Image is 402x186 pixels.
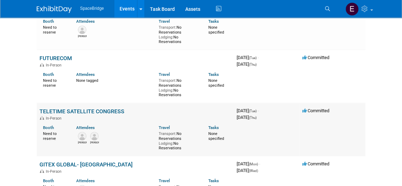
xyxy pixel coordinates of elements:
span: Lodging: [159,35,173,40]
span: Committed [302,108,329,113]
span: - [258,108,259,113]
div: Pedro Bonatto [90,140,99,144]
span: Lodging: [159,88,173,93]
a: Booth [43,178,54,183]
a: Tasks [208,72,219,77]
span: [DATE] [237,168,258,173]
span: [DATE] [237,115,257,120]
span: Transport: [159,78,177,83]
img: In-Person Event [40,63,44,66]
img: Pedro Bonatto [90,132,99,140]
img: In-Person Event [40,116,44,120]
span: [DATE] [237,108,259,113]
span: (Thu) [249,63,257,66]
img: Elizabeth Gelerman [345,2,359,16]
div: No Reservations No Reservations [159,77,198,98]
span: (Thu) [249,116,257,120]
a: Travel [159,178,170,183]
span: (Tue) [249,56,257,60]
div: No Reservations No Reservations [159,130,198,151]
div: None tagged [76,77,154,83]
a: Tasks [208,178,219,183]
div: Need to reserve [43,130,66,141]
span: None specified [208,25,224,35]
span: Transport: [159,131,177,136]
a: Travel [159,125,170,130]
span: (Tue) [249,109,257,113]
a: Booth [43,19,54,24]
a: Tasks [208,125,219,130]
a: Travel [159,19,170,24]
span: In-Person [46,63,64,67]
span: [DATE] [237,55,259,60]
span: Lodging: [159,141,173,146]
span: - [259,161,260,166]
span: (Wed) [249,169,258,173]
img: Victor Yeung [78,26,86,34]
img: In-Person Event [40,169,44,173]
div: No Reservations No Reservations [159,24,198,44]
span: None specified [208,78,224,88]
span: In-Person [46,116,64,121]
a: Tasks [208,19,219,24]
a: Attendees [76,178,95,183]
a: FUTURECOM [40,55,72,62]
span: - [258,55,259,60]
a: Attendees [76,72,95,77]
div: Mike Di Paolo [78,140,87,144]
a: Booth [43,125,54,130]
span: Transport: [159,25,177,30]
a: Attendees [76,19,95,24]
div: Victor Yeung [78,34,87,38]
span: Committed [302,161,329,166]
div: Need to reserve [43,77,66,88]
span: (Mon) [249,162,258,166]
a: Attendees [76,125,95,130]
img: Mike Di Paolo [78,132,86,140]
a: GITEX GLOBAL- [GEOGRAPHIC_DATA] [40,161,132,168]
div: Need to reserve [43,24,66,35]
a: Travel [159,72,170,77]
a: Booth [43,72,54,77]
span: None specified [208,131,224,141]
span: Committed [302,55,329,60]
span: [DATE] [237,161,260,166]
a: TELETIME SATELLITE CONGRESS [40,108,124,115]
img: ExhibitDay [37,6,72,13]
span: In-Person [46,169,64,174]
span: SpaceBridge [80,6,104,11]
span: [DATE] [237,62,257,67]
